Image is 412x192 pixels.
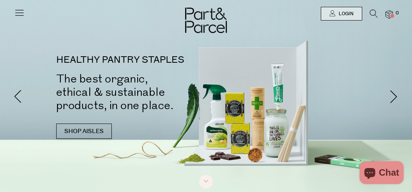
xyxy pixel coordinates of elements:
a: SHOP AISLES [56,124,112,139]
img: Part&Parcel [185,8,227,33]
a: Login [321,7,362,21]
a: 0 [385,10,393,18]
h2: The best organic, ethical & sustainable products, in one place. [56,72,223,112]
p: HEALTHY PANTRY STAPLES [56,56,223,65]
span: 0 [394,10,401,17]
span: Login [337,11,353,17]
inbox-online-store-chat: Shopify online store chat [357,161,406,186]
